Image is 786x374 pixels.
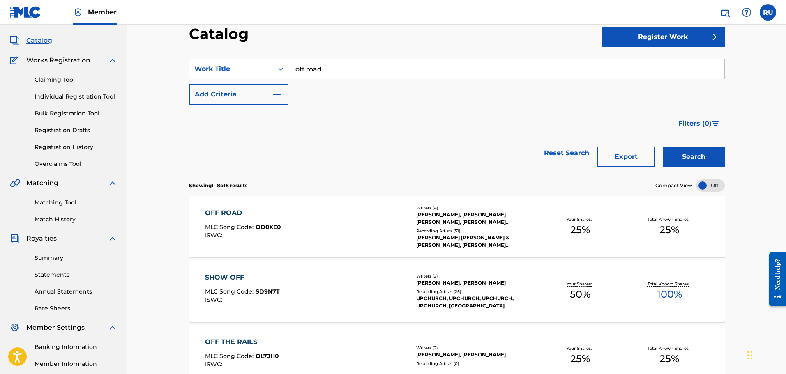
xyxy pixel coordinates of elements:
[73,7,83,17] img: Top Rightsholder
[35,343,118,351] a: Banking Information
[205,223,256,231] span: MLC Song Code :
[194,64,268,74] div: Work Title
[602,27,725,47] button: Register Work
[26,234,57,243] span: Royalties
[10,178,20,188] img: Matching
[26,178,58,188] span: Matching
[35,143,118,151] a: Registration History
[708,32,718,42] img: f7272a7cc735f4ea7f67.svg
[570,223,590,237] span: 25 %
[205,288,256,295] span: MLC Song Code :
[108,323,118,333] img: expand
[567,216,594,223] p: Your Shares:
[416,345,536,351] div: Writers ( 2 )
[256,288,280,295] span: SD9N7T
[567,281,594,287] p: Your Shares:
[416,205,536,211] div: Writers ( 4 )
[567,345,594,351] p: Your Shares:
[659,351,679,366] span: 25 %
[648,345,691,351] p: Total Known Shares:
[760,4,776,21] div: User Menu
[35,76,118,84] a: Claiming Tool
[717,4,733,21] a: Public Search
[35,271,118,279] a: Statements
[189,260,725,322] a: SHOW OFFMLC Song Code:SD9N7TISWC:Writers (2)[PERSON_NAME], [PERSON_NAME]Recording Artists (25)UPC...
[108,234,118,243] img: expand
[35,254,118,262] a: Summary
[205,360,224,368] span: ISWC :
[416,211,536,226] div: [PERSON_NAME], [PERSON_NAME] [PERSON_NAME], [PERSON_NAME] [PERSON_NAME], [PERSON_NAME] [PERSON_NAME]
[35,126,118,135] a: Registration Drafts
[655,182,692,189] span: Compact View
[205,232,224,239] span: ISWC :
[189,59,725,175] form: Search Form
[10,36,20,46] img: Catalog
[205,296,224,303] span: ISWC :
[189,84,288,105] button: Add Criteria
[189,182,247,189] p: Showing 1 - 8 of 8 results
[416,295,536,310] div: UPCHURCH, UPCHURCH, UPCHURCH, UPCHURCH, [GEOGRAPHIC_DATA]
[10,16,60,26] a: SummarySummary
[205,337,279,347] div: OFF THE RAILS
[272,89,282,99] img: 9d2ae6d4665cec9f34b9.svg
[648,216,691,223] p: Total Known Shares:
[35,215,118,224] a: Match History
[763,246,786,312] iframe: Resource Center
[747,343,752,367] div: Drag
[570,351,590,366] span: 25 %
[88,7,117,17] span: Member
[108,55,118,65] img: expand
[35,287,118,296] a: Annual Statements
[663,147,725,167] button: Search
[205,352,256,360] span: MLC Song Code :
[570,287,590,302] span: 50 %
[189,25,253,43] h2: Catalog
[35,198,118,207] a: Matching Tool
[416,234,536,249] div: [PERSON_NAME] [PERSON_NAME] & [PERSON_NAME], [PERSON_NAME] [PERSON_NAME], [PERSON_NAME] [PERSON_N...
[712,121,719,126] img: filter
[205,273,280,282] div: SHOW OFF
[205,208,281,218] div: OFF ROAD
[35,92,118,101] a: Individual Registration Tool
[26,36,52,46] span: Catalog
[26,323,85,333] span: Member Settings
[720,7,730,17] img: search
[256,223,281,231] span: OD0XE0
[416,289,536,295] div: Recording Artists ( 25 )
[416,279,536,287] div: [PERSON_NAME], [PERSON_NAME]
[10,36,52,46] a: CatalogCatalog
[26,55,90,65] span: Works Registration
[416,351,536,358] div: [PERSON_NAME], [PERSON_NAME]
[10,55,21,65] img: Works Registration
[742,7,751,17] img: help
[10,323,20,333] img: Member Settings
[10,6,41,18] img: MLC Logo
[416,273,536,279] div: Writers ( 2 )
[745,335,786,374] iframe: Chat Widget
[35,304,118,313] a: Rate Sheets
[648,281,691,287] p: Total Known Shares:
[738,4,755,21] div: Help
[189,196,725,257] a: OFF ROADMLC Song Code:OD0XE0ISWC:Writers (4)[PERSON_NAME], [PERSON_NAME] [PERSON_NAME], [PERSON_N...
[659,223,679,237] span: 25 %
[416,228,536,234] div: Recording Artists ( 51 )
[35,160,118,168] a: Overclaims Tool
[678,119,712,128] span: Filters ( 0 )
[540,144,593,162] a: Reset Search
[35,109,118,118] a: Bulk Registration Tool
[673,113,725,134] button: Filters (0)
[35,360,118,368] a: Member Information
[10,234,20,243] img: Royalties
[108,178,118,188] img: expand
[597,147,655,167] button: Export
[256,352,279,360] span: OL7JH0
[657,287,682,302] span: 100 %
[416,360,536,367] div: Recording Artists ( 0 )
